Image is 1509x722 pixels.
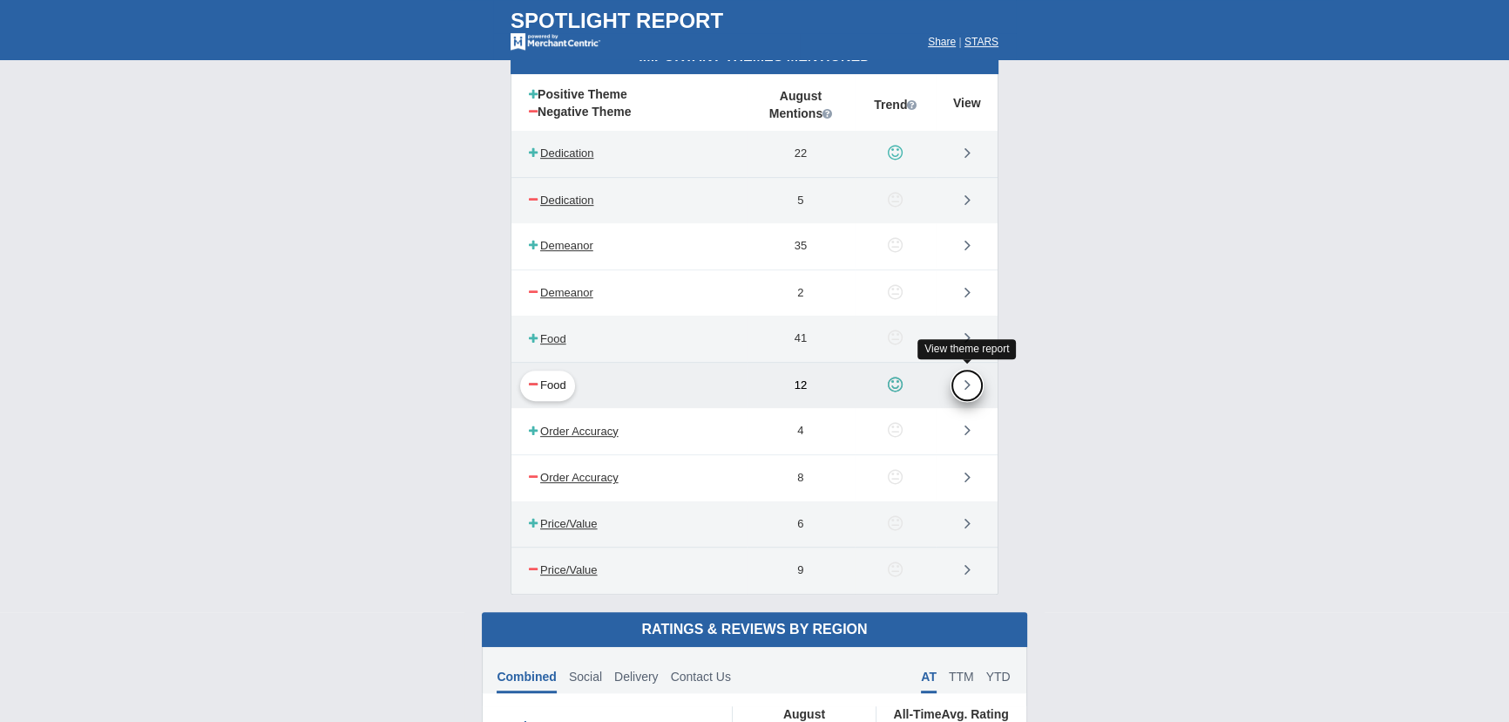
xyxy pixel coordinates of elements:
a: Order Accuracy [520,417,627,447]
a: Food [520,371,575,401]
td: 12 [747,362,855,408]
a: Share [928,36,956,48]
span: TTM [949,670,974,684]
span: All-Time [893,707,941,721]
span: Price/Value [540,562,598,579]
span: Trend [874,96,917,113]
th: View [936,74,998,131]
td: 22 [747,131,855,177]
td: 4 [747,408,855,454]
a: STARS [964,36,998,48]
span: August Mentions [769,87,832,122]
span: Dedication [540,193,593,209]
span: Demeanor [540,285,593,302]
span: Food [540,331,566,348]
a: Price/Value [520,509,606,540]
img: mc-powered-by-logo-white-103.png [511,33,600,51]
a: Order Accuracy [520,463,627,494]
span: Price/Value [540,516,598,533]
td: 35 [747,223,855,269]
span: AT [921,670,937,693]
span: Combined [497,670,556,693]
a: Food [520,324,575,355]
span: YTD [986,670,1011,684]
td: 8 [747,454,855,501]
span: | [958,36,961,48]
span: Food [540,378,566,394]
a: Dedication [520,139,602,169]
a: Price/Value [520,555,606,586]
span: Order Accuracy [540,424,619,440]
td: 6 [747,501,855,548]
td: Ratings & Reviews by Region [482,612,1026,647]
td: 5 [747,177,855,223]
td: 41 [747,316,855,362]
span: Delivery [614,670,659,684]
span: Dedication [540,146,593,162]
th: August [733,706,876,722]
th: Positive Theme Negative Theme [511,74,747,131]
a: Demeanor [520,278,602,309]
span: Order Accuracy [540,470,619,487]
td: 9 [747,548,855,594]
th: Avg. Rating [876,706,1026,722]
span: Social [569,670,602,684]
span: Demeanor [540,238,593,255]
td: 2 [747,269,855,316]
span: Contact Us [671,670,731,684]
a: Dedication [520,186,602,216]
a: Demeanor [520,231,602,262]
div: View theme report [917,339,1016,359]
